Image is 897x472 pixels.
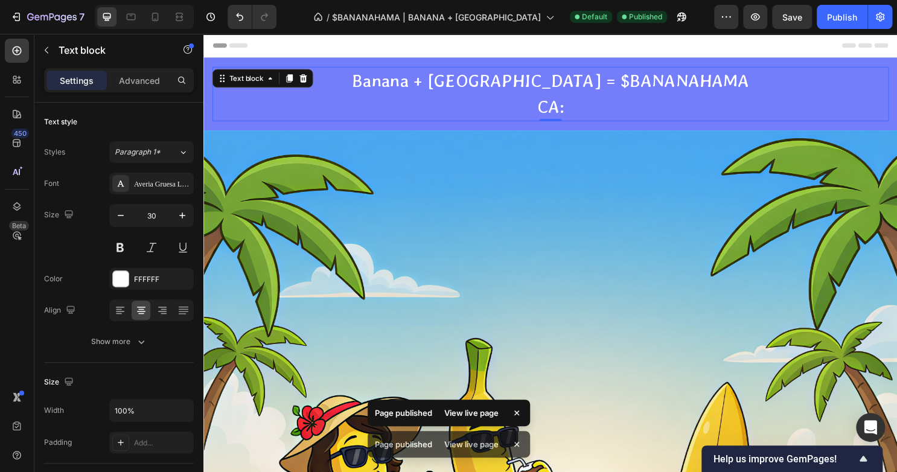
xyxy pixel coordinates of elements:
div: View live page [437,404,506,421]
p: Settings [60,74,94,87]
div: Font [44,178,59,189]
span: Save [782,12,802,22]
div: 450 [11,129,29,138]
p: Text block [59,43,161,57]
button: 7 [5,5,90,29]
div: Show more [91,336,147,348]
span: Help us improve GemPages! [713,453,856,465]
div: Add... [134,438,191,448]
p: Advanced [119,74,160,87]
p: Banana + [GEOGRAPHIC_DATA] = $BANANAHAMA [10,36,714,63]
button: Show more [44,331,194,352]
div: Publish [827,11,857,24]
div: Text style [44,116,77,127]
div: Padding [44,437,72,448]
div: Size [44,207,76,223]
span: / [327,11,330,24]
input: Auto [110,400,193,421]
div: Averia Gruesa Libre [134,179,191,190]
p: Page published [375,407,432,419]
div: Width [44,405,64,416]
iframe: Design area [203,34,897,472]
span: Default [582,11,607,22]
div: Undo/Redo [228,5,276,29]
button: Publish [817,5,867,29]
button: Save [772,5,812,29]
div: Size [44,374,76,391]
div: View live page [437,436,506,453]
p: CA: [10,63,714,90]
div: Align [44,302,78,319]
p: Page published [375,438,432,450]
div: Text block [24,41,65,52]
div: Beta [9,221,29,231]
div: FFFFFF [134,274,191,285]
div: Open Intercom Messenger [856,413,885,442]
button: Show survey - Help us improve GemPages! [713,451,870,466]
div: Color [44,273,63,284]
div: Styles [44,147,65,158]
p: 7 [79,10,85,24]
span: Published [629,11,662,22]
div: Rich Text Editor. Editing area: main [9,34,715,91]
button: Paragraph 1* [109,141,194,163]
span: $BANANAHAMA | BANANA + [GEOGRAPHIC_DATA] [332,11,541,24]
span: Paragraph 1* [115,147,161,158]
